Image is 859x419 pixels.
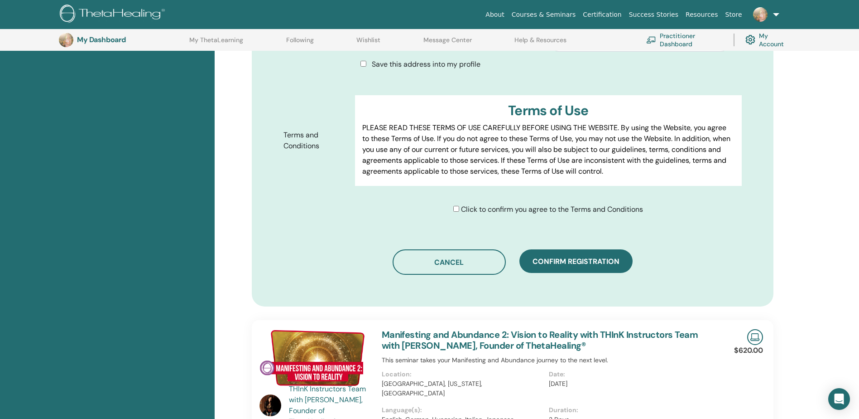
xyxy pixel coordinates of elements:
[382,356,716,365] p: This seminar takes your Manifesting and Abundance journey to the next level.
[382,370,543,379] p: Location:
[745,33,755,47] img: cog.svg
[533,257,619,266] span: Confirm registration
[356,36,380,51] a: Wishlist
[514,36,566,51] a: Help & Resources
[508,6,580,23] a: Courses & Seminars
[60,5,168,25] img: logo.png
[646,30,723,50] a: Practitioner Dashboard
[382,405,543,415] p: Language(s):
[77,35,168,44] h3: My Dashboard
[549,379,710,389] p: [DATE]
[745,30,791,50] a: My Account
[189,36,243,51] a: My ThetaLearning
[722,6,746,23] a: Store
[682,6,722,23] a: Resources
[372,59,480,69] span: Save this address into my profile
[362,184,734,315] p: Lor IpsumDolorsi.ame Cons adipisci elits do eiusm tem incid, utl etdol, magnaali eni adminimve qu...
[828,388,850,410] div: Open Intercom Messenger
[482,6,508,23] a: About
[579,6,625,23] a: Certification
[382,329,698,351] a: Manifesting and Abundance 2: Vision to Reality with THInK Instructors Team with [PERSON_NAME], Fo...
[382,379,543,398] p: [GEOGRAPHIC_DATA], [US_STATE], [GEOGRAPHIC_DATA]
[286,36,314,51] a: Following
[259,329,371,386] img: Manifesting and Abundance 2: Vision to Reality
[362,102,734,119] h3: Terms of Use
[747,329,763,345] img: Live Online Seminar
[753,7,768,22] img: default.jpg
[549,370,710,379] p: Date:
[549,405,710,415] p: Duration:
[434,258,464,267] span: Cancel
[59,33,73,47] img: default.jpg
[277,127,355,155] label: Terms and Conditions
[519,249,633,273] button: Confirm registration
[646,36,656,44] img: chalkboard-teacher.svg
[362,122,734,177] p: PLEASE READ THESE TERMS OF USE CAREFULLY BEFORE USING THE WEBSITE. By using the Website, you agre...
[734,345,763,356] p: $620.00
[461,205,643,214] span: Click to confirm you agree to the Terms and Conditions
[393,249,506,275] button: Cancel
[625,6,682,23] a: Success Stories
[259,395,281,416] img: default.jpg
[423,36,472,51] a: Message Center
